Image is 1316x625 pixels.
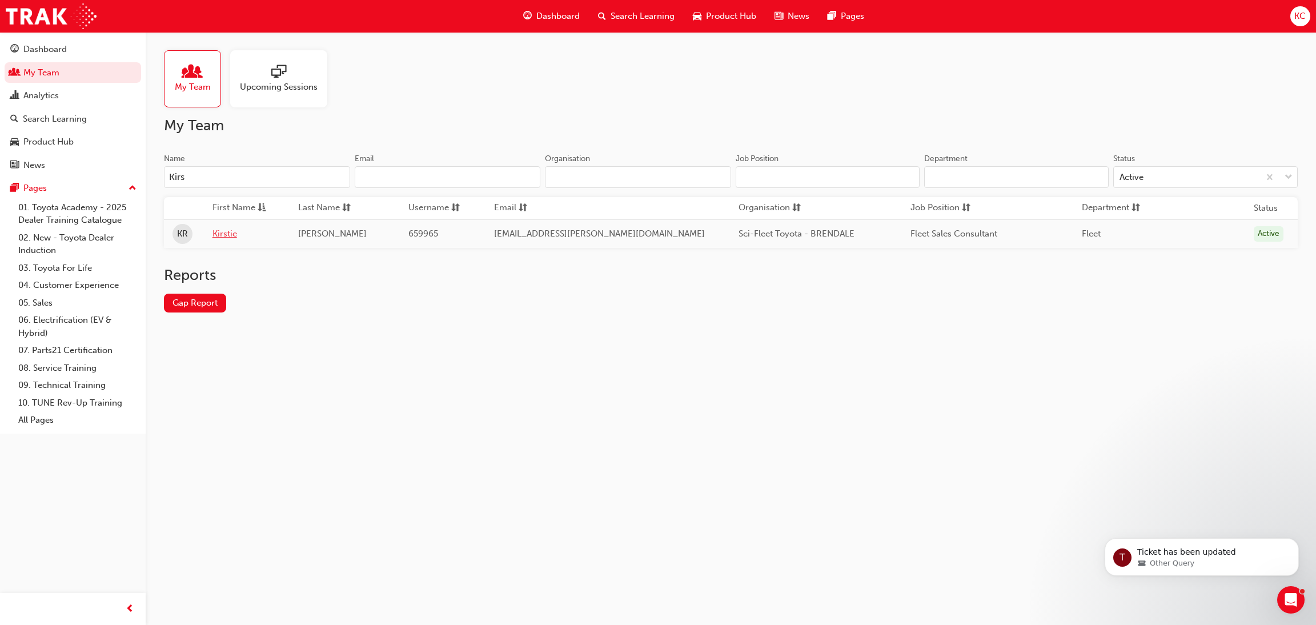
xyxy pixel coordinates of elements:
span: Organisation [739,201,790,215]
span: car-icon [10,137,19,147]
div: Department [924,153,968,165]
span: sorting-icon [519,201,527,215]
span: down-icon [1285,170,1293,185]
div: Status [1113,153,1135,165]
input: Organisation [545,166,731,188]
span: KR [177,227,188,241]
a: Kirstie [212,227,281,241]
h2: My Team [164,117,1298,135]
a: Search Learning [5,109,141,130]
a: 07. Parts21 Certification [14,342,141,359]
span: search-icon [10,114,18,125]
button: Departmentsorting-icon [1082,201,1145,215]
span: up-icon [129,181,137,196]
a: 02. New - Toyota Dealer Induction [14,229,141,259]
span: 659965 [408,229,438,239]
iframe: Intercom notifications message [1088,514,1316,594]
a: 05. Sales [14,294,141,312]
span: guage-icon [523,9,532,23]
button: Last Namesorting-icon [298,201,361,215]
span: sorting-icon [1132,201,1140,215]
a: pages-iconPages [819,5,873,28]
a: 10. TUNE Rev-Up Training [14,394,141,412]
h2: Reports [164,266,1298,285]
button: Job Positionsorting-icon [910,201,973,215]
a: My Team [164,50,230,107]
a: Product Hub [5,131,141,153]
a: All Pages [14,411,141,429]
a: 08. Service Training [14,359,141,377]
span: Upcoming Sessions [240,81,318,94]
span: Department [1082,201,1129,215]
span: sessionType_ONLINE_URL-icon [271,65,286,81]
a: Analytics [5,85,141,106]
a: car-iconProduct Hub [684,5,765,28]
button: Emailsorting-icon [494,201,557,215]
div: Analytics [23,89,59,102]
a: My Team [5,62,141,83]
span: guage-icon [10,45,19,55]
input: Job Position [736,166,920,188]
a: guage-iconDashboard [514,5,589,28]
span: people-icon [185,65,200,81]
div: Name [164,153,185,165]
span: KC [1294,10,1306,23]
button: Pages [5,178,141,199]
div: Email [355,153,374,165]
div: Organisation [545,153,590,165]
div: News [23,159,45,172]
div: Active [1120,171,1144,184]
img: Trak [6,3,97,29]
div: Pages [23,182,47,195]
a: News [5,155,141,176]
span: Job Position [910,201,960,215]
span: Dashboard [536,10,580,23]
a: Upcoming Sessions [230,50,336,107]
span: prev-icon [126,602,134,616]
span: Sci-Fleet Toyota - BRENDALE [739,229,854,239]
div: Product Hub [23,135,74,149]
span: Product Hub [706,10,756,23]
span: Last Name [298,201,340,215]
span: [PERSON_NAME] [298,229,367,239]
span: Fleet [1082,229,1101,239]
a: 03. Toyota For Life [14,259,141,277]
a: search-iconSearch Learning [589,5,684,28]
button: First Nameasc-icon [212,201,275,215]
span: news-icon [10,161,19,171]
span: Username [408,201,449,215]
span: Email [494,201,516,215]
span: news-icon [775,9,783,23]
input: Department [924,166,1109,188]
span: My Team [175,81,211,94]
span: [EMAIL_ADDRESS][PERSON_NAME][DOMAIN_NAME] [494,229,705,239]
input: Name [164,166,350,188]
a: Dashboard [5,39,141,60]
div: Active [1254,226,1283,242]
a: 01. Toyota Academy - 2025 Dealer Training Catalogue [14,199,141,229]
span: First Name [212,201,255,215]
div: Search Learning [23,113,87,126]
a: 06. Electrification (EV & Hybrid) [14,311,141,342]
span: pages-icon [828,9,836,23]
a: news-iconNews [765,5,819,28]
button: KC [1290,6,1310,26]
th: Status [1254,202,1278,215]
div: Dashboard [23,43,67,56]
span: sorting-icon [792,201,801,215]
input: Email [355,166,541,188]
span: News [788,10,809,23]
span: Search Learning [611,10,675,23]
span: people-icon [10,68,19,78]
span: asc-icon [258,201,266,215]
span: car-icon [693,9,701,23]
span: Fleet Sales Consultant [910,229,997,239]
span: sorting-icon [962,201,970,215]
button: DashboardMy TeamAnalyticsSearch LearningProduct HubNews [5,37,141,178]
button: Usernamesorting-icon [408,201,471,215]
